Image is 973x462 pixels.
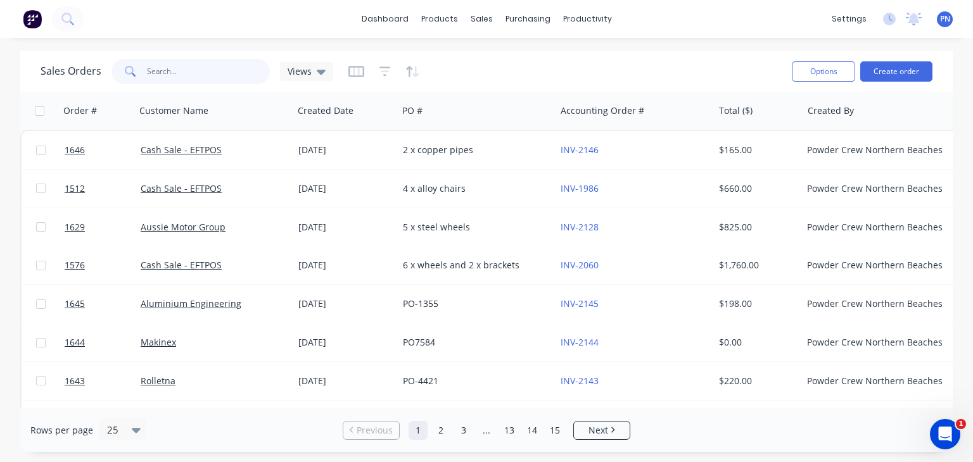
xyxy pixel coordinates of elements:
a: INV-2143 [561,375,599,387]
div: $0.00 [719,336,793,349]
div: $165.00 [719,144,793,156]
span: Views [288,65,312,78]
a: 1645 [65,285,141,323]
div: Powder Crew Northern Beaches [807,182,948,195]
span: Previous [357,424,393,437]
div: Customer Name [139,104,208,117]
a: Page 14 [523,421,542,440]
div: [DATE] [298,259,393,272]
span: 1512 [65,182,85,195]
div: $1,760.00 [719,259,793,272]
span: PN [940,13,950,25]
a: Cash Sale - EFTPOS [141,182,222,194]
a: 1644 [65,323,141,361]
div: Total ($) [719,104,753,117]
span: 1645 [65,297,85,310]
iframe: Intercom live chat [930,419,960,449]
div: Powder Crew Northern Beaches [807,259,948,272]
a: 1512 [65,170,141,208]
a: Aluminium Engineering [141,297,241,309]
div: Accounting Order # [561,104,644,117]
div: products [415,9,464,28]
a: 1643 [65,362,141,400]
div: Powder Crew Northern Beaches [807,144,948,156]
div: sales [464,9,499,28]
a: Jump forward [477,421,496,440]
span: 1629 [65,221,85,234]
div: 4 x alloy chairs [403,182,544,195]
ul: Pagination [338,421,635,440]
span: 1 [956,419,966,429]
div: $198.00 [719,297,793,310]
div: settings [825,9,873,28]
a: Aussie Motor Group [141,221,226,233]
div: [DATE] [298,297,393,310]
img: Factory [23,9,42,28]
div: PO # [402,104,423,117]
a: Page 2 [431,421,450,440]
div: 5 x steel wheels [403,221,544,234]
div: [DATE] [298,221,393,234]
a: Makinex [141,336,176,348]
span: 1644 [65,336,85,349]
div: $660.00 [719,182,793,195]
span: 1576 [65,259,85,272]
a: INV-2145 [561,297,599,309]
h1: Sales Orders [41,65,101,77]
a: Cash Sale - EFTPOS [141,144,222,156]
span: 1646 [65,144,85,156]
a: Rolletna [141,375,175,387]
a: Next page [574,424,630,437]
div: purchasing [499,9,557,28]
a: INV-2060 [561,259,599,271]
div: Powder Crew Northern Beaches [807,221,948,234]
a: Page 15 [545,421,564,440]
div: PO7584 [403,336,544,349]
a: INV-2128 [561,221,599,233]
a: 1642 [65,401,141,439]
span: Next [588,424,608,437]
div: 6 x wheels and 2 x brackets [403,259,544,272]
a: Cash Sale - EFTPOS [141,259,222,271]
a: Previous page [343,424,399,437]
a: Page 3 [454,421,473,440]
a: dashboard [355,9,415,28]
a: 1646 [65,131,141,169]
a: Page 1 is your current page [409,421,428,440]
div: Created Date [298,104,353,117]
input: Search... [147,59,270,84]
div: Powder Crew Northern Beaches [807,375,948,387]
a: INV-2146 [561,144,599,156]
a: Page 13 [500,421,519,440]
div: [DATE] [298,144,393,156]
div: PO-4421 [403,375,544,387]
div: $220.00 [719,375,793,387]
div: [DATE] [298,336,393,349]
button: Options [792,61,855,82]
span: 1643 [65,375,85,387]
a: 1576 [65,246,141,284]
span: Rows per page [30,424,93,437]
a: INV-1986 [561,182,599,194]
div: PO-1355 [403,297,544,310]
div: 2 x copper pipes [403,144,544,156]
div: [DATE] [298,375,393,387]
a: INV-2144 [561,336,599,348]
button: Create order [860,61,932,82]
div: [DATE] [298,182,393,195]
a: 1629 [65,208,141,246]
div: Powder Crew Northern Beaches [807,336,948,349]
div: productivity [557,9,618,28]
div: Powder Crew Northern Beaches [807,297,948,310]
div: Created By [808,104,854,117]
div: Order # [63,104,97,117]
div: $825.00 [719,221,793,234]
